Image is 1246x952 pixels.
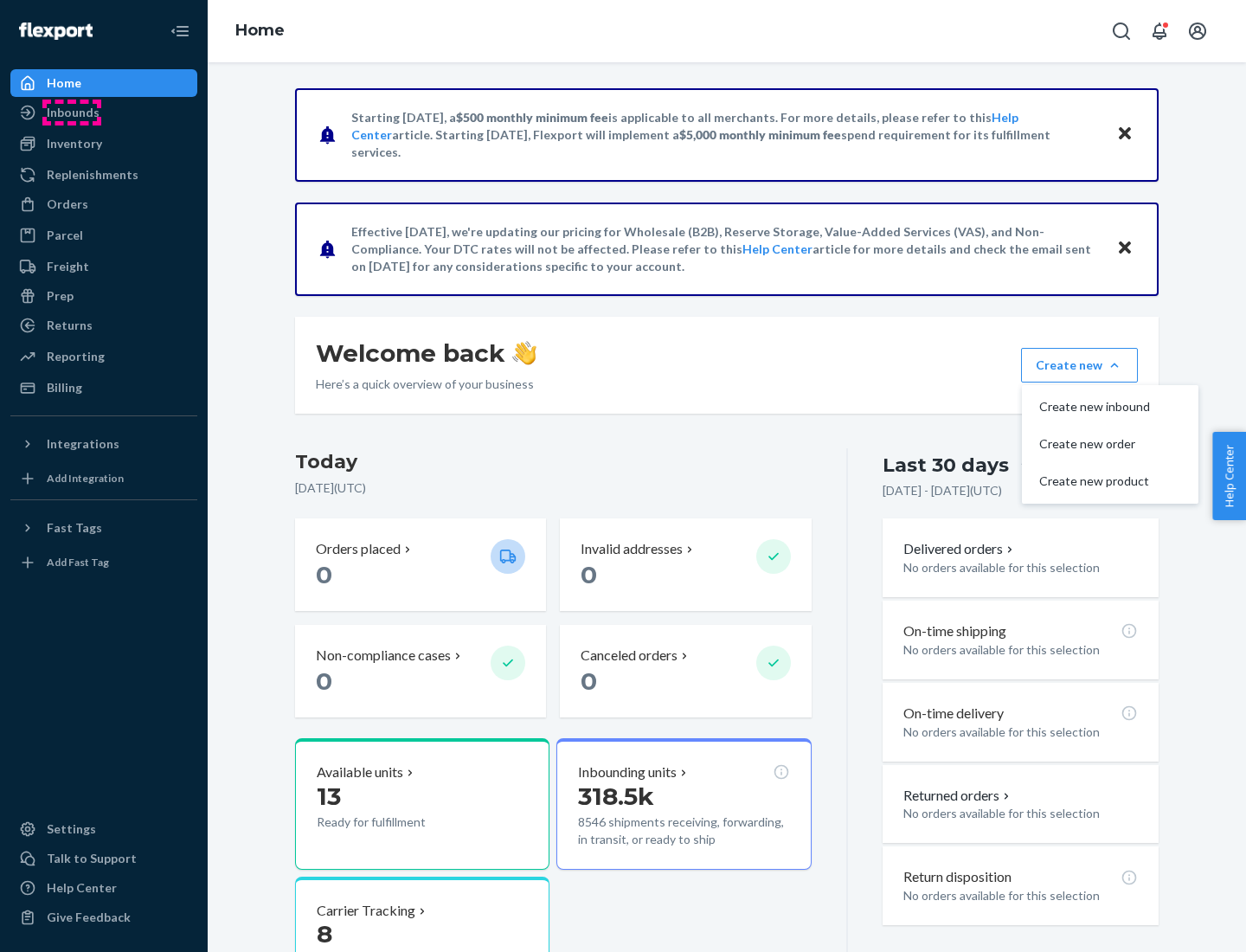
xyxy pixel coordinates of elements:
[679,127,841,142] span: $5,000 monthly minimum fee
[295,518,546,611] button: Orders placed 0
[883,482,1002,499] p: [DATE] - [DATE] ( UTC )
[317,919,332,949] span: 8
[1212,432,1246,520] button: Help Center
[47,519,102,537] div: Fast Tags
[10,904,197,931] button: Give Feedback
[1039,438,1150,450] span: Create new order
[317,782,341,811] span: 13
[1039,401,1150,413] span: Create new inbound
[47,287,74,305] div: Prep
[903,805,1138,822] p: No orders available for this selection
[560,625,811,717] button: Canceled orders 0
[742,241,812,256] a: Help Center
[47,850,137,867] div: Talk to Support
[578,782,654,811] span: 318.5k
[903,621,1006,641] p: On-time shipping
[316,376,536,393] p: Here’s a quick overview of your business
[10,222,197,249] a: Parcel
[235,21,285,40] a: Home
[1104,14,1139,48] button: Open Search Box
[47,379,82,396] div: Billing
[10,815,197,843] a: Settings
[47,104,100,121] div: Inbounds
[10,549,197,576] a: Add Fast Tag
[1021,348,1138,383] button: Create newCreate new inboundCreate new orderCreate new product
[295,625,546,717] button: Non-compliance cases 0
[19,23,93,40] img: Flexport logo
[883,452,1009,479] div: Last 30 days
[10,312,197,339] a: Returns
[295,479,812,497] p: [DATE] ( UTC )
[903,559,1138,576] p: No orders available for this selection
[560,518,811,611] button: Invalid addresses 0
[10,430,197,458] button: Integrations
[581,666,597,696] span: 0
[47,555,109,569] div: Add Fast Tag
[903,867,1012,887] p: Return disposition
[163,14,197,48] button: Close Navigation
[903,786,1013,806] button: Returned orders
[317,814,477,831] p: Ready for fulfillment
[512,341,536,365] img: hand-wave emoji
[578,762,677,782] p: Inbounding units
[222,6,299,56] ol: breadcrumbs
[10,69,197,97] a: Home
[578,814,789,848] p: 8546 shipments receiving, forwarding, in transit, or ready to ship
[903,539,1017,559] button: Delivered orders
[47,879,117,897] div: Help Center
[1114,122,1136,147] button: Close
[47,166,138,183] div: Replenishments
[295,448,812,476] h3: Today
[47,317,93,334] div: Returns
[10,253,197,280] a: Freight
[316,338,536,369] h1: Welcome back
[316,666,332,696] span: 0
[903,724,1138,741] p: No orders available for this selection
[47,135,102,152] div: Inventory
[10,845,197,872] a: Talk to Support
[1039,475,1150,487] span: Create new product
[47,196,88,213] div: Orders
[47,227,83,244] div: Parcel
[903,641,1138,659] p: No orders available for this selection
[10,874,197,902] a: Help Center
[47,74,81,92] div: Home
[556,738,811,870] button: Inbounding units318.5k8546 shipments receiving, forwarding, in transit, or ready to ship
[1025,389,1195,426] button: Create new inbound
[1114,236,1136,261] button: Close
[903,704,1004,724] p: On-time delivery
[316,646,451,666] p: Non-compliance cases
[10,514,197,542] button: Fast Tags
[10,161,197,189] a: Replenishments
[581,560,597,589] span: 0
[47,258,89,275] div: Freight
[317,762,403,782] p: Available units
[316,539,401,559] p: Orders placed
[47,909,131,926] div: Give Feedback
[456,110,608,125] span: $500 monthly minimum fee
[10,130,197,158] a: Inventory
[10,374,197,402] a: Billing
[10,99,197,126] a: Inbounds
[317,901,415,921] p: Carrier Tracking
[903,887,1138,904] p: No orders available for this selection
[10,190,197,218] a: Orders
[47,435,119,453] div: Integrations
[351,109,1100,161] p: Starting [DATE], a is applicable to all merchants. For more details, please refer to this article...
[47,348,105,365] div: Reporting
[1025,426,1195,463] button: Create new order
[47,820,96,838] div: Settings
[351,223,1100,275] p: Effective [DATE], we're updating our pricing for Wholesale (B2B), Reserve Storage, Value-Added Se...
[1025,463,1195,500] button: Create new product
[1180,14,1215,48] button: Open account menu
[10,465,197,492] a: Add Integration
[10,282,197,310] a: Prep
[581,646,678,666] p: Canceled orders
[1142,14,1177,48] button: Open notifications
[581,539,683,559] p: Invalid addresses
[316,560,332,589] span: 0
[295,738,549,870] button: Available units13Ready for fulfillment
